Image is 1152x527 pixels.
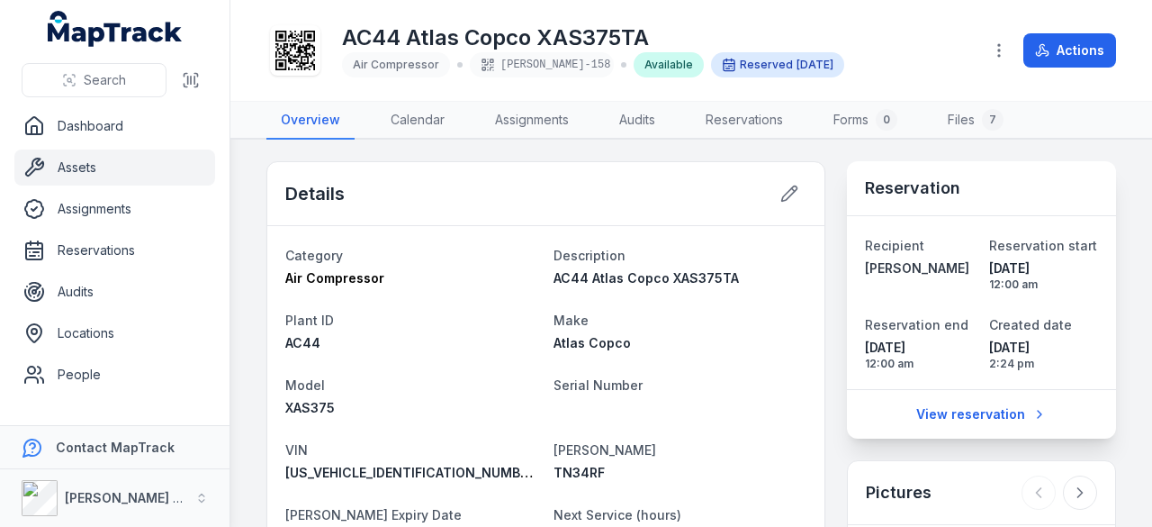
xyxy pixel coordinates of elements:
span: [DATE] [796,58,833,71]
span: Description [553,248,625,263]
div: 0 [876,109,897,131]
span: Reservation end [865,317,968,332]
span: Reservation start [989,238,1097,253]
h1: AC44 Atlas Copco XAS375TA [342,23,844,52]
strong: Contact MapTrack [56,440,175,455]
span: TN34RF [553,465,605,480]
time: 8/27/2025, 2:24:31 PM [989,339,1098,371]
time: 9/15/2025, 12:00:00 AM [989,259,1098,292]
time: 9/19/2025, 12:00:00 AM [865,339,974,371]
span: Atlas Copco [553,335,631,350]
span: Make [553,313,589,328]
span: XAS375 [285,400,335,415]
span: Serial Number [553,377,643,393]
a: Reservations [691,102,797,140]
div: Available [634,52,704,77]
a: Dashboard [14,108,215,144]
span: Category [285,248,343,263]
a: [PERSON_NAME] [865,259,974,277]
time: 9/15/2025, 12:00:00 AM [796,58,833,72]
a: Assignments [481,102,583,140]
span: [DATE] [865,339,974,357]
span: Next Service (hours) [553,507,681,522]
span: Air Compressor [285,270,384,286]
div: Reserved [711,52,844,77]
a: Reservations [14,232,215,268]
a: People [14,357,215,393]
span: [DATE] [989,259,1098,277]
span: [PERSON_NAME] Expiry Date [285,507,462,522]
span: Air Compressor [353,58,439,71]
button: Actions [1023,33,1116,68]
span: AC44 Atlas Copco XAS375TA [553,270,739,286]
span: 12:00 am [989,277,1098,292]
span: VIN [285,442,308,458]
h3: Pictures [866,480,931,505]
span: Created date [989,317,1072,332]
a: Assignments [14,191,215,227]
a: Overview [266,102,355,140]
a: View reservation [904,397,1058,432]
span: AC44 [285,335,320,350]
a: MapTrack [48,11,183,47]
h3: Reservation [865,176,960,201]
div: [PERSON_NAME]-158 [470,52,614,77]
span: Model [285,377,325,393]
span: [DATE] [989,339,1098,357]
strong: [PERSON_NAME] Group [65,490,212,505]
span: [US_VEHICLE_IDENTIFICATION_NUMBER] [285,465,540,480]
a: Assets [14,150,215,186]
button: Search [22,63,166,97]
a: Files7 [933,102,1018,140]
span: 2:24 pm [989,357,1098,371]
h2: Details [285,181,345,206]
a: Audits [14,274,215,310]
span: Plant ID [285,313,334,328]
a: Forms0 [819,102,912,140]
span: Search [84,71,126,89]
a: Audits [605,102,670,140]
span: Recipient [865,238,924,253]
a: Calendar [376,102,459,140]
span: 12:00 am [865,357,974,371]
a: Locations [14,315,215,351]
div: 7 [982,109,1003,131]
span: [PERSON_NAME] [553,442,656,458]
